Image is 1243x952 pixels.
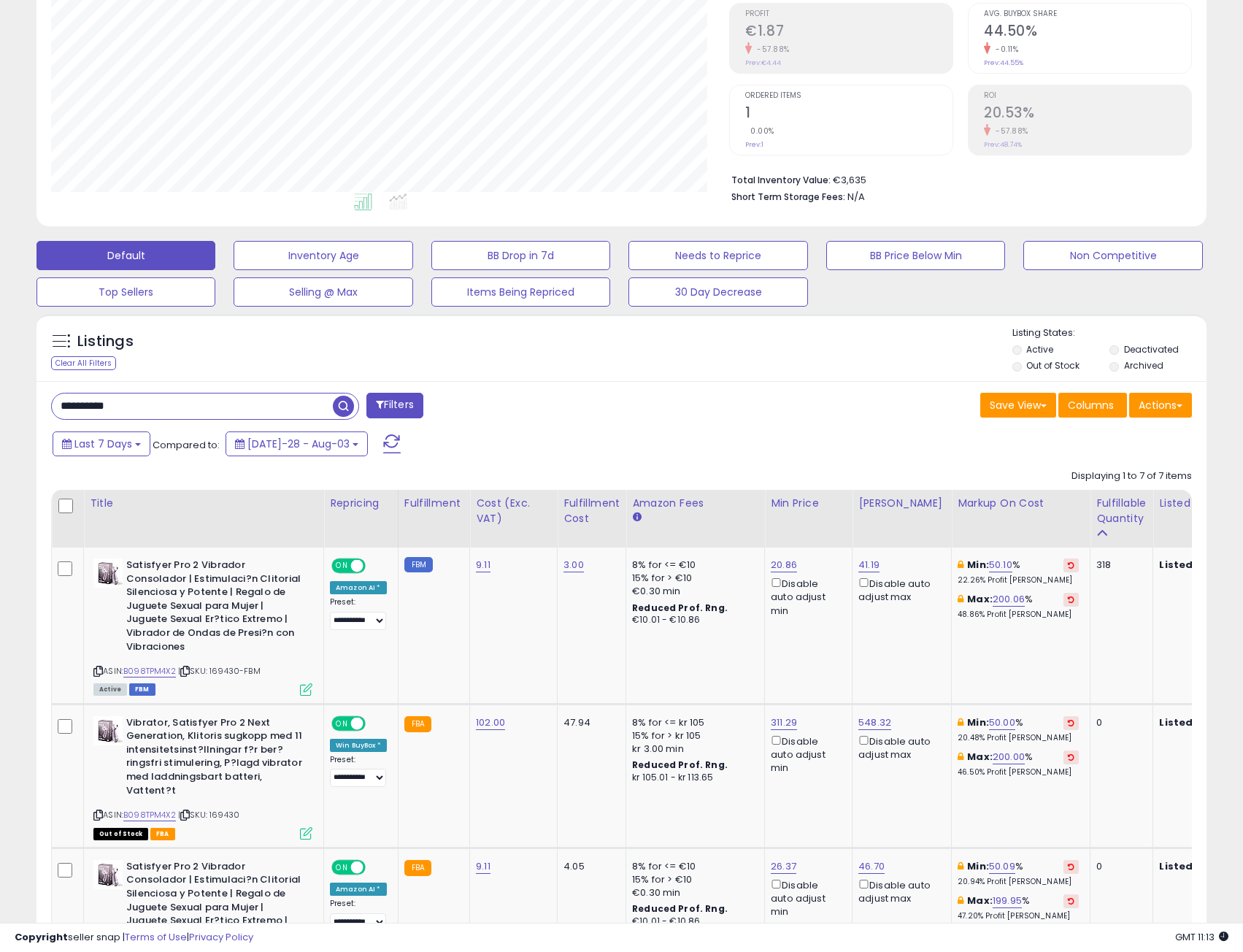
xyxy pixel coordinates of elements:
[958,733,1079,743] p: 20.48% Profit [PERSON_NAME]
[980,393,1056,418] button: Save View
[990,44,1018,55] small: -0.11%
[958,860,1079,887] div: %
[984,92,1191,100] span: ROI
[404,716,431,732] small: FBA
[36,277,215,307] button: Top Sellers
[984,104,1191,124] h2: 20.53%
[632,511,641,524] small: Amazon Fees.
[993,750,1025,764] a: 200.00
[967,592,993,606] b: Max:
[333,717,351,729] span: ON
[1124,359,1163,372] label: Archived
[771,733,841,775] div: Disable auto adjust min
[967,894,993,907] b: Max:
[150,828,175,840] span: FBA
[1124,343,1179,356] label: Deactivated
[632,602,728,614] b: Reduced Prof. Rng.
[771,496,846,511] div: Min Price
[1159,859,1225,873] b: Listed Price:
[632,716,753,729] div: 8% for <= kr 105
[36,241,215,270] button: Default
[628,241,807,270] button: Needs to Reprice
[1026,343,1053,356] label: Active
[632,886,753,899] div: €0.30 min
[1129,393,1192,418] button: Actions
[125,930,187,944] a: Terms of Use
[333,861,351,873] span: ON
[752,44,790,55] small: -57.88%
[632,873,753,886] div: 15% for > €10
[858,715,891,730] a: 548.32
[1012,326,1207,340] p: Listing States:
[958,767,1079,778] p: 46.50% Profit [PERSON_NAME]
[628,277,807,307] button: 30 Day Decrease
[234,277,412,307] button: Selling @ Max
[632,585,753,598] div: €0.30 min
[958,716,1079,743] div: %
[984,58,1023,67] small: Prev: 44.55%
[363,560,387,572] span: OFF
[247,437,350,451] span: [DATE]-28 - Aug-03
[476,859,490,874] a: 9.11
[93,860,123,889] img: 41svl-6+CnL._SL40_.jpg
[958,496,1084,511] div: Markup on Cost
[53,431,150,456] button: Last 7 Days
[989,715,1015,730] a: 50.00
[51,356,116,370] div: Clear All Filters
[632,729,753,742] div: 15% for > kr 105
[90,496,318,511] div: Title
[563,496,620,526] div: Fulfillment Cost
[431,241,610,270] button: BB Drop in 7d
[330,739,387,752] div: Win BuyBox *
[93,558,123,588] img: 41svl-6+CnL._SL40_.jpg
[858,496,945,511] div: [PERSON_NAME]
[632,860,753,873] div: 8% for <= €10
[745,126,774,137] small: 0.00%
[632,558,753,572] div: 8% for <= €10
[178,809,239,821] span: | SKU: 169430
[958,610,1079,620] p: 48.86% Profit [PERSON_NAME]
[858,575,940,604] div: Disable auto adjust max
[858,733,940,761] div: Disable auto adjust max
[77,331,134,352] h5: Listings
[993,894,1022,908] a: 199.95
[404,496,463,511] div: Fulfillment
[967,558,989,572] b: Min:
[330,883,387,896] div: Amazon AI *
[958,593,1079,620] div: %
[1096,716,1142,729] div: 0
[967,750,993,764] b: Max:
[858,877,940,905] div: Disable auto adjust max
[93,828,148,840] span: All listings that are currently out of stock and unavailable for purchase on Amazon
[404,860,431,876] small: FBA
[93,683,127,696] span: All listings currently available for purchase on Amazon
[858,859,885,874] a: 46.70
[1096,558,1142,572] div: 318
[1175,930,1228,944] span: 2025-08-11 11:13 GMT
[563,716,615,729] div: 47.94
[745,140,763,149] small: Prev: 1
[330,496,392,511] div: Repricing
[1068,398,1114,412] span: Columns
[1023,241,1202,270] button: Non Competitive
[123,665,176,677] a: B098TPM4X2
[745,10,953,18] span: Profit
[476,715,505,730] a: 102.00
[958,751,1079,778] div: %
[1159,558,1225,572] b: Listed Price:
[771,575,841,618] div: Disable auto adjust min
[234,241,412,270] button: Inventory Age
[563,558,584,572] a: 3.00
[731,170,1181,188] li: €3,635
[967,859,989,873] b: Min:
[993,592,1025,607] a: 200.06
[563,860,615,873] div: 4.05
[126,716,304,801] b: Vibrator, Satisfyer Pro 2 Next Generation, Klitoris sugkopp med 11 intensitetsinst?llningar f?r b...
[958,894,1079,921] div: %
[958,558,1079,586] div: %
[1096,496,1147,526] div: Fulfillable Quantity
[958,877,1079,887] p: 20.94% Profit [PERSON_NAME]
[958,575,1079,586] p: 22.26% Profit [PERSON_NAME]
[771,715,797,730] a: 311.29
[1159,715,1225,729] b: Listed Price:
